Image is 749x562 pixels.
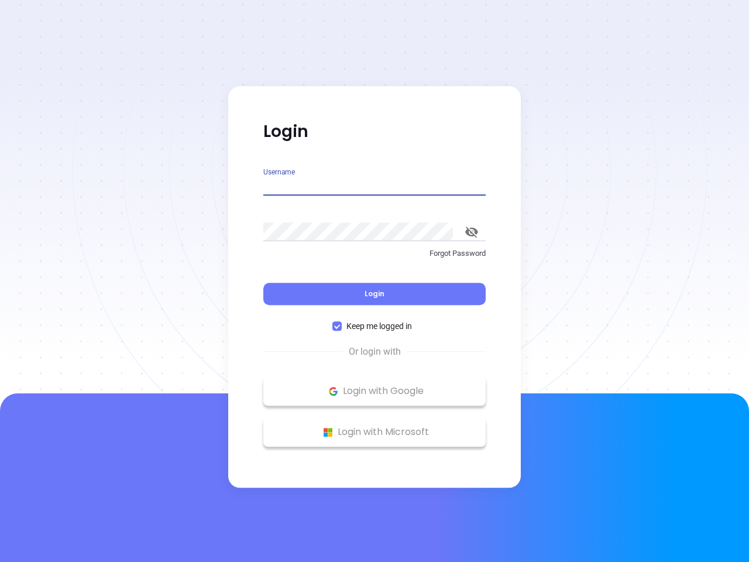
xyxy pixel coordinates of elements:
[263,417,486,447] button: Microsoft Logo Login with Microsoft
[263,169,295,176] label: Username
[343,345,407,359] span: Or login with
[269,382,480,400] p: Login with Google
[365,289,384,299] span: Login
[263,248,486,259] p: Forgot Password
[263,121,486,142] p: Login
[326,384,341,399] img: Google Logo
[458,218,486,246] button: toggle password visibility
[263,376,486,406] button: Google Logo Login with Google
[269,423,480,441] p: Login with Microsoft
[263,283,486,305] button: Login
[321,425,335,440] img: Microsoft Logo
[263,248,486,269] a: Forgot Password
[342,320,417,333] span: Keep me logged in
